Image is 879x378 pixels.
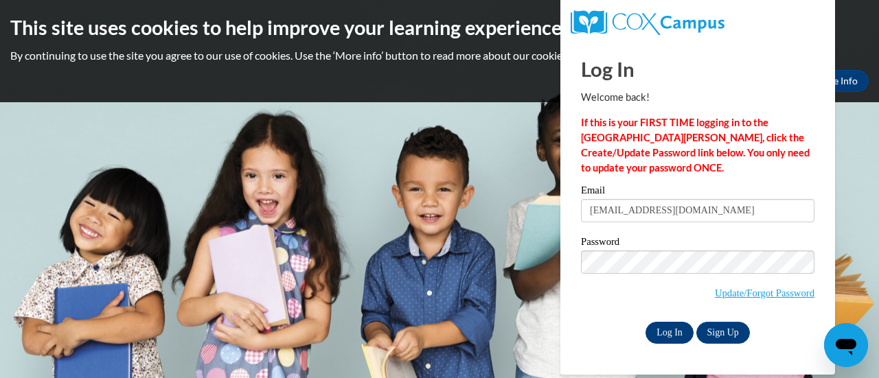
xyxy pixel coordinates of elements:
[10,48,869,63] p: By continuing to use the site you agree to our use of cookies. Use the ‘More info’ button to read...
[581,117,810,174] strong: If this is your FIRST TIME logging in to the [GEOGRAPHIC_DATA][PERSON_NAME], click the Create/Upd...
[804,70,869,92] a: More Info
[646,322,694,344] input: Log In
[824,323,868,367] iframe: Button to launch messaging window
[581,55,814,83] h1: Log In
[571,10,724,35] img: COX Campus
[581,90,814,105] p: Welcome back!
[10,14,869,41] h2: This site uses cookies to help improve your learning experience.
[581,237,814,250] label: Password
[581,185,814,199] label: Email
[715,287,814,298] a: Update/Forgot Password
[696,322,750,344] a: Sign Up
